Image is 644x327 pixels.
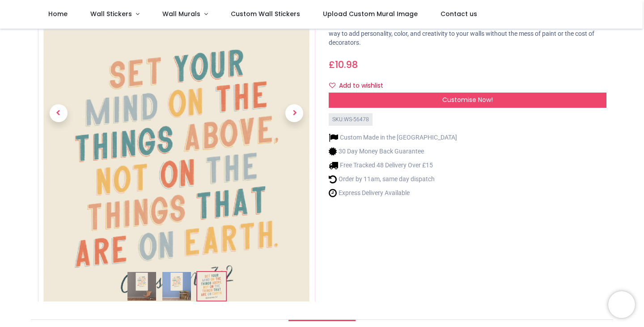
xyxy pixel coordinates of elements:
[197,272,226,301] img: WS-56478-03
[48,9,68,18] span: Home
[50,104,68,122] span: Previous
[329,21,606,47] p: Transform any space in minutes with our premium easy-to-apply wall stickers — the most affordable...
[441,9,477,18] span: Contact us
[329,78,391,93] button: Add to wishlistAdd to wishlist
[329,133,457,142] li: Custom Made in the [GEOGRAPHIC_DATA]
[38,10,79,217] a: Previous
[162,9,200,18] span: Wall Murals
[285,104,303,122] span: Next
[162,272,191,301] img: WS-56478-02
[329,58,358,71] span: £
[127,272,156,301] img: Set Your Mind on the Things Above Bible Verse Wall Sticker by Becky Thorns
[608,291,635,318] iframe: Brevo live chat
[442,95,493,104] span: Customise Now!
[274,10,315,217] a: Next
[335,58,358,71] span: 10.98
[329,113,373,126] div: SKU: WS-56478
[329,188,457,198] li: Express Delivery Available
[231,9,300,18] span: Custom Wall Stickers
[329,161,457,170] li: Free Tracked 48 Delivery Over £15
[329,82,335,89] i: Add to wishlist
[329,147,457,156] li: 30 Day Money Back Guarantee
[329,174,457,184] li: Order by 11am, same day dispatch
[90,9,132,18] span: Wall Stickers
[323,9,418,18] span: Upload Custom Mural Image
